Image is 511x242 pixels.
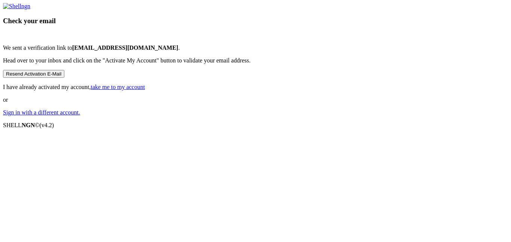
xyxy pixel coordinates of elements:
b: [EMAIL_ADDRESS][DOMAIN_NAME] [72,45,178,51]
img: Shellngn [3,3,30,10]
p: I have already activated my account, [3,84,508,91]
span: 4.2.0 [40,122,54,128]
div: or [3,3,508,116]
p: We sent a verification link to . [3,45,508,51]
a: Sign in with a different account. [3,109,80,116]
h3: Check your email [3,17,508,25]
p: Head over to your inbox and click on the "Activate My Account" button to validate your email addr... [3,57,508,64]
span: SHELL © [3,122,54,128]
button: Resend Activation E-Mail [3,70,64,78]
b: NGN [22,122,35,128]
a: take me to my account [91,84,145,90]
